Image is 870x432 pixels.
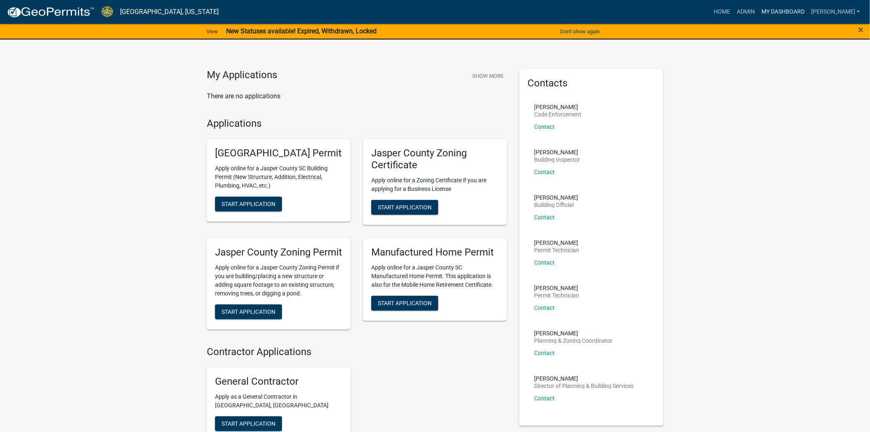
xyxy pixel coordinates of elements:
[733,4,758,20] a: Admin
[226,27,377,35] strong: New Statuses available! Expired, Withdrawn, Locked
[534,195,578,200] p: [PERSON_NAME]
[207,69,277,81] h4: My Applications
[207,346,507,358] h4: Contractor Applications
[557,25,603,38] button: Don't show again
[534,202,578,208] p: Building Official
[215,147,342,159] h5: [GEOGRAPHIC_DATA] Permit
[534,259,555,266] a: Contact
[371,200,438,215] button: Start Application
[215,246,342,258] h5: Jasper County Zoning Permit
[378,204,432,210] span: Start Application
[534,338,613,344] p: Planning & Zoning Coordinator
[207,91,507,101] p: There are no applications
[534,395,555,402] a: Contact
[371,263,499,289] p: Apply online for a Jasper County SC Manufactured Home Permit. This application is also for the Mo...
[215,416,282,431] button: Start Application
[371,147,499,171] h5: Jasper County Zoning Certificate
[207,118,507,336] wm-workflow-list-section: Applications
[215,376,342,388] h5: General Contractor
[120,5,219,19] a: [GEOGRAPHIC_DATA], [US_STATE]
[207,118,507,130] h4: Applications
[469,69,507,83] button: Show More
[534,330,613,336] p: [PERSON_NAME]
[534,149,580,155] p: [PERSON_NAME]
[222,420,275,427] span: Start Application
[371,296,438,311] button: Start Application
[758,4,808,20] a: My Dashboard
[528,77,655,89] h5: Contacts
[534,304,555,311] a: Contact
[534,376,634,381] p: [PERSON_NAME]
[534,383,634,389] p: Director of Planning & Building Services
[534,350,555,356] a: Contact
[215,164,342,190] p: Apply online for a Jasper County SC Building Permit (New Structure, Addition, Electrical, Plumbin...
[534,247,579,253] p: Permit Technician
[215,304,282,319] button: Start Application
[534,293,579,298] p: Permit Technician
[222,308,275,315] span: Start Application
[215,393,342,410] p: Apply as a General Contractor in [GEOGRAPHIC_DATA], [GEOGRAPHIC_DATA]
[534,111,581,117] p: Code Enforcement
[215,197,282,211] button: Start Application
[371,246,499,258] h5: Manufactured Home Permit
[534,214,555,221] a: Contact
[858,25,864,35] button: Close
[534,104,581,110] p: [PERSON_NAME]
[858,24,864,35] span: ×
[534,285,579,291] p: [PERSON_NAME]
[222,201,275,207] span: Start Application
[534,169,555,175] a: Contact
[534,157,580,163] p: Building Inspector
[371,176,499,193] p: Apply online for a Zoning Certificate if you are applying for a Business License
[101,6,113,17] img: Jasper County, South Carolina
[378,300,432,306] span: Start Application
[534,123,555,130] a: Contact
[808,4,863,20] a: [PERSON_NAME]
[215,263,342,298] p: Apply online for a Jasper County Zoning Permit if you are building/placing a new structure or add...
[203,25,221,38] a: View
[534,240,579,246] p: [PERSON_NAME]
[710,4,733,20] a: Home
